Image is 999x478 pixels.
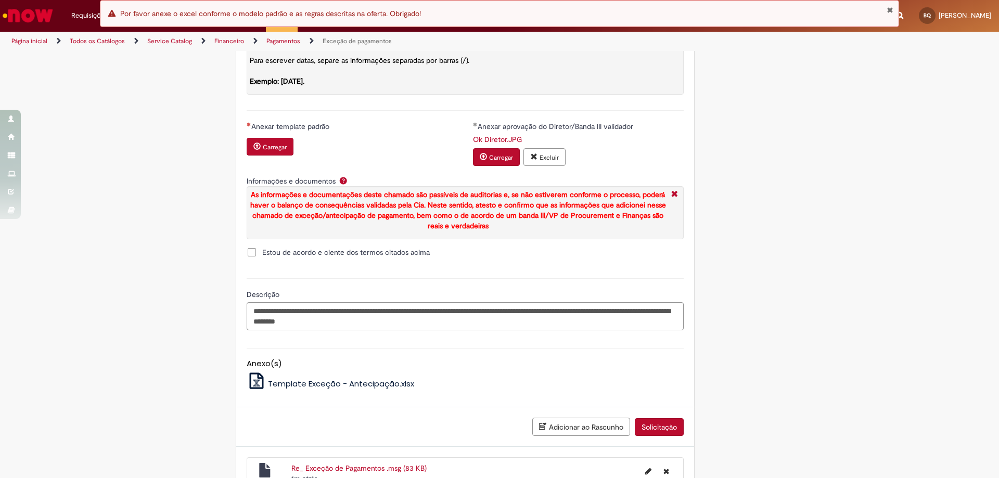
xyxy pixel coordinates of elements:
small: Carregar [263,143,287,151]
span: Para escrever datas, separe as informações separadas por barras (/). [250,56,469,86]
a: Financeiro [214,37,244,45]
span: Ajuda para Informações e documentos [337,176,350,185]
strong: As informações e documentações deste chamado são passíveis de auditorias e, se não estiverem conf... [250,190,666,230]
span: Necessários [247,122,251,126]
button: Carregar anexo de Anexar template padrão Required [247,138,293,156]
a: Exceção de pagamentos [323,37,392,45]
span: [PERSON_NAME] [939,11,991,20]
button: Carregar anexo de Anexar aprovação do Diretor/Banda III validador Required [473,148,520,166]
img: ServiceNow [1,5,55,26]
span: Descrição [247,290,281,299]
span: Anexar template padrão [251,122,331,131]
small: Excluir [540,153,559,162]
small: Carregar [489,153,513,162]
a: Service Catalog [147,37,192,45]
button: Excluir anexo Ok Diretor.JPG [523,148,566,166]
span: BQ [924,12,931,19]
h5: Anexo(s) [247,359,684,368]
textarea: Descrição [247,302,684,330]
button: Fechar Notificação [887,6,893,14]
a: Download de Ok Diretor.JPG [473,135,522,144]
span: Template Exceção - Antecipação.xlsx [268,378,414,389]
span: Informações e documentos [247,176,338,186]
a: Pagamentos [266,37,300,45]
span: Requisições [71,10,108,21]
span: Anexar aprovação do Diretor/Banda III validador [478,122,635,131]
span: Obrigatório Preenchido [473,122,478,126]
ul: Trilhas de página [8,32,658,51]
i: Fechar More information Por question_info_docu [669,189,681,200]
strong: Exemplo: [DATE]. [250,76,304,86]
button: Solicitação [635,418,684,436]
span: Por favor anexe o excel conforme o modelo padrão e as regras descritas na oferta. Obrigado! [120,9,421,18]
button: Adicionar ao Rascunho [532,418,630,436]
span: Estou de acordo e ciente dos termos citados acima [262,247,430,257]
a: Re_ Exceção de Pagamentos .msg (83 KB) [291,463,427,473]
a: Página inicial [11,37,47,45]
a: Todos os Catálogos [70,37,125,45]
a: Template Exceção - Antecipação.xlsx [247,378,415,389]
